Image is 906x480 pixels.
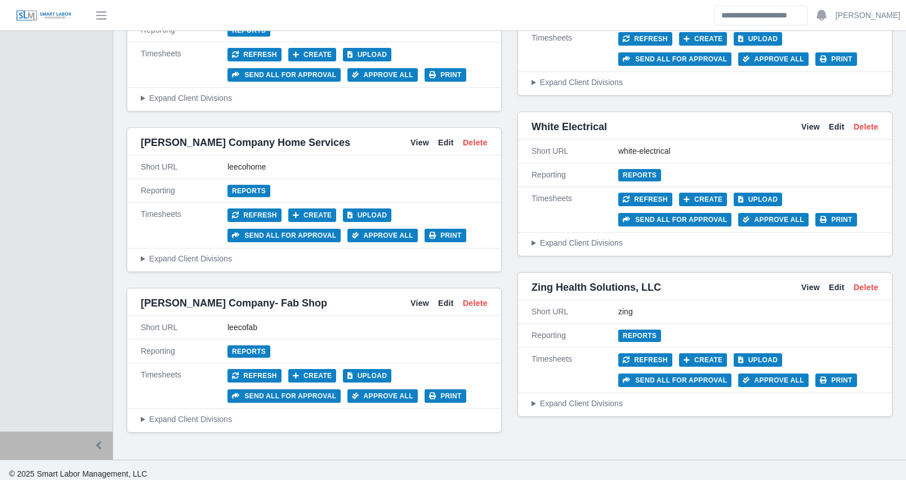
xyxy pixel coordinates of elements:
button: Create [679,353,728,367]
button: Refresh [227,48,282,61]
button: Upload [734,193,782,206]
button: Print [425,229,466,242]
a: View [410,137,429,149]
div: white-electrical [618,145,878,157]
button: Approve All [347,389,418,403]
button: Create [288,369,337,383]
button: Refresh [227,369,282,383]
button: Approve All [347,68,418,82]
div: Reporting [141,345,227,357]
button: Send all for approval [227,389,341,403]
img: SLM Logo [16,10,72,22]
button: Send all for approval [618,52,731,66]
a: Delete [854,282,878,294]
div: Timesheets [532,193,618,226]
button: Send all for approval [227,229,341,242]
a: View [410,297,429,309]
a: View [801,282,820,294]
button: Approve All [738,374,809,387]
div: Short URL [532,145,618,157]
div: Short URL [141,322,227,334]
button: Create [679,193,728,206]
div: Reporting [532,169,618,181]
span: [PERSON_NAME] Company- Fab Shop [141,295,327,311]
button: Approve All [738,52,809,66]
a: Reports [227,185,270,197]
span: [PERSON_NAME] Company Home Services [141,135,350,150]
summary: Expand Client Divisions [532,237,878,249]
input: Search [714,6,807,25]
summary: Expand Client Divisions [141,253,488,265]
div: leecohome [227,161,488,173]
summary: Expand Client Divisions [141,414,488,425]
div: Short URL [141,161,227,173]
button: Create [288,208,337,222]
div: Short URL [532,306,618,318]
summary: Expand Client Divisions [532,398,878,410]
button: Upload [734,353,782,367]
a: Edit [829,121,845,133]
span: White Electrical [532,119,607,135]
div: Timesheets [141,48,227,82]
div: Timesheets [532,353,618,387]
a: Edit [438,297,454,309]
button: Print [815,52,857,66]
span: Zing Health Solutions, LLC [532,279,661,295]
button: Refresh [227,208,282,222]
div: Reporting [141,185,227,197]
a: Delete [463,137,488,149]
button: Upload [734,32,782,46]
div: Timesheets [532,32,618,66]
button: Approve All [738,213,809,226]
span: © 2025 Smart Labor Management, LLC [9,469,147,478]
a: Edit [829,282,845,294]
button: Print [815,213,857,226]
a: Edit [438,137,454,149]
a: Delete [463,297,488,309]
a: Delete [854,121,878,133]
a: Reports [227,345,270,358]
button: Refresh [618,353,672,367]
div: Timesheets [141,369,227,403]
button: Create [288,48,337,61]
button: Print [815,374,857,387]
summary: Expand Client Divisions [141,92,488,104]
button: Create [679,32,728,46]
button: Upload [343,369,391,383]
div: Timesheets [141,208,227,242]
div: leecofab [227,322,488,334]
button: Approve All [347,229,418,242]
button: Refresh [618,193,672,206]
a: [PERSON_NAME] [836,10,900,21]
button: Upload [343,48,391,61]
div: zing [618,306,878,318]
button: Print [425,389,466,403]
button: Send all for approval [618,374,731,387]
summary: Expand Client Divisions [532,77,878,88]
button: Send all for approval [227,68,341,82]
button: Upload [343,208,391,222]
div: Reporting [532,330,618,341]
a: Reports [618,330,661,342]
a: Reports [618,169,661,181]
a: View [801,121,820,133]
button: Refresh [618,32,672,46]
button: Send all for approval [618,213,731,226]
button: Print [425,68,466,82]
